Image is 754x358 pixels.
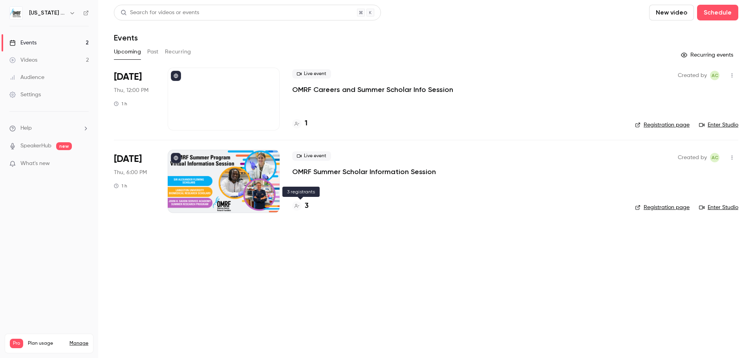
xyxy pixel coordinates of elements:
span: AC [712,153,718,162]
button: Recurring events [677,49,738,61]
span: Help [20,124,32,132]
h4: 1 [305,118,307,129]
li: help-dropdown-opener [9,124,89,132]
button: Schedule [697,5,738,20]
div: Videos [9,56,37,64]
span: Thu, 12:00 PM [114,86,148,94]
div: 1 h [114,101,127,107]
a: 3 [292,201,309,211]
a: Enter Studio [699,204,738,211]
div: Oct 23 Thu, 6:00 PM (America/Chicago) [114,150,155,213]
a: Enter Studio [699,121,738,129]
button: New video [649,5,694,20]
div: Search for videos or events [121,9,199,17]
span: Ashley Cheyney [710,153,719,162]
a: OMRF Summer Scholar Information Session [292,167,436,176]
a: 1 [292,118,307,129]
iframe: Noticeable Trigger [79,160,89,167]
span: AC [712,71,718,80]
a: OMRF Careers and Summer Scholar Info Session [292,85,453,94]
h1: Events [114,33,138,42]
span: Pro [10,339,23,348]
span: Created by [678,71,707,80]
h6: [US_STATE] Medical Research Foundation [29,9,66,17]
button: Recurring [165,46,191,58]
h4: 3 [305,201,309,211]
div: Settings [9,91,41,99]
div: Events [9,39,37,47]
a: Manage [70,340,88,347]
button: Past [147,46,159,58]
span: [DATE] [114,153,142,165]
a: SpeakerHub [20,142,51,150]
span: Live event [292,151,331,161]
div: Oct 9 Thu, 12:00 PM (America/Chicago) [114,68,155,130]
span: Ashley Cheyney [710,71,719,80]
div: Audience [9,73,44,81]
span: What's new [20,160,50,168]
span: Thu, 6:00 PM [114,169,147,176]
span: [DATE] [114,71,142,83]
span: Created by [678,153,707,162]
button: Upcoming [114,46,141,58]
span: Plan usage [28,340,65,347]
a: Registration page [635,204,690,211]
a: Registration page [635,121,690,129]
span: Live event [292,69,331,79]
img: Oklahoma Medical Research Foundation [10,7,22,19]
div: 1 h [114,183,127,189]
span: new [56,142,72,150]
